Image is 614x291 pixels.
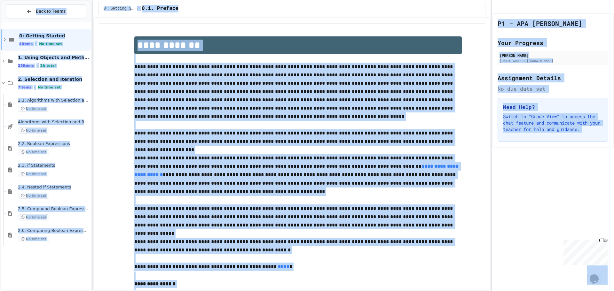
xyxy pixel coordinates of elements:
[18,106,49,112] span: No time set
[18,149,49,155] span: No time set
[137,6,139,11] span: /
[18,98,90,103] span: 2.1. Algorithms with Selection and Repetition
[18,127,49,134] span: No time set
[18,119,90,125] span: Algorithms with Selection and Repetition - Topic 2.1
[587,265,608,285] iframe: chat widget
[104,6,134,11] span: 0: Getting Started
[142,5,178,12] span: 0.1. Preface
[18,55,90,60] span: 1. Using Objects and Methods
[18,171,49,177] span: No time set
[561,238,608,265] iframe: chat widget
[36,63,38,68] span: •
[18,76,90,82] span: 2. Selection and Iteration
[36,8,66,15] span: Back to Teams
[38,85,61,89] span: No time set
[498,85,608,93] div: No due date set
[18,193,49,199] span: No time set
[503,113,603,133] p: Switch to "Grade View" to access the chat feature and communicate with your teacher for help and ...
[19,42,33,46] span: 4 items
[498,73,608,82] h2: Assignment Details
[18,85,31,89] span: 7 items
[40,64,56,68] span: 2h total
[18,185,90,190] span: 2.4. Nested if Statements
[18,64,34,68] span: 25 items
[500,58,606,63] div: [EMAIL_ADDRESS][DOMAIN_NAME]
[6,4,86,18] button: Back to Teams
[18,141,90,147] span: 2.2. Boolean Expressions
[3,3,44,41] div: Chat with us now!Close
[500,52,606,58] div: [PERSON_NAME]
[18,206,90,212] span: 2.5. Compound Boolean Expressions
[498,38,608,47] h2: Your Progress
[39,42,62,46] span: No time set
[18,163,90,168] span: 2.3. if Statements
[18,236,49,242] span: No time set
[35,41,36,46] span: •
[19,33,90,39] span: 0: Getting Started
[18,228,90,234] span: 2.6. Comparing Boolean Expressions ([PERSON_NAME] Laws)
[34,85,35,90] span: •
[18,214,49,220] span: No time set
[498,19,582,28] h1: P1 - APA [PERSON_NAME]
[503,103,603,111] h3: Need Help?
